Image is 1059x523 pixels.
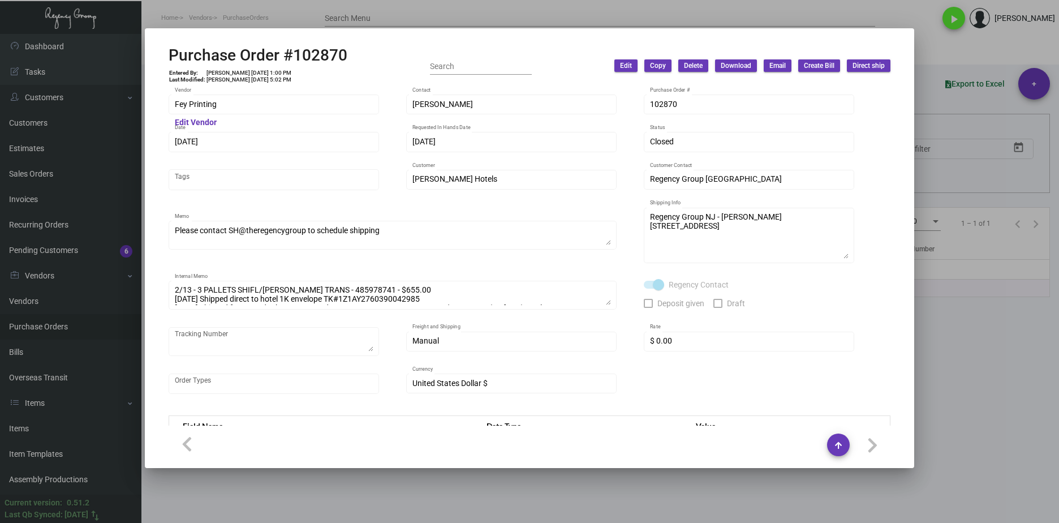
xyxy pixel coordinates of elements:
td: [PERSON_NAME] [DATE] 1:00 PM [206,70,292,76]
button: Email [764,59,791,72]
span: Draft [727,297,745,310]
span: Email [769,61,786,71]
td: Entered By: [169,70,206,76]
span: Delete [684,61,703,71]
button: Delete [678,59,708,72]
span: Copy [650,61,666,71]
span: Create Bill [804,61,834,71]
button: Create Bill [798,59,840,72]
th: Value [685,416,890,436]
button: Copy [644,59,671,72]
span: Regency Contact [669,278,729,291]
button: Direct ship [847,59,890,72]
div: Current version: [5,497,62,509]
div: 0.51.2 [67,497,89,509]
span: Closed [650,137,674,146]
span: Deposit given [657,297,704,310]
span: Edit [620,61,632,71]
th: Data Type [475,416,685,436]
span: Download [721,61,751,71]
span: Direct ship [853,61,885,71]
td: [PERSON_NAME] [DATE] 5:02 PM [206,76,292,83]
button: Download [715,59,757,72]
span: Manual [412,336,439,345]
th: Field Name [169,416,476,436]
button: Edit [614,59,638,72]
td: Last Modified: [169,76,206,83]
mat-hint: Edit Vendor [175,118,217,127]
h2: Purchase Order #102870 [169,46,347,65]
div: Last Qb Synced: [DATE] [5,509,88,521]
